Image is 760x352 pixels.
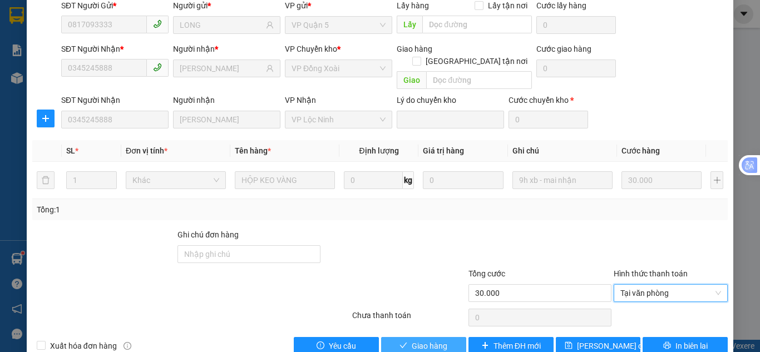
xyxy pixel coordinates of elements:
[512,171,613,189] input: Ghi Chú
[397,71,426,89] span: Giao
[614,269,688,278] label: Hình thức thanh toán
[66,146,75,155] span: SL
[426,71,532,89] input: Dọc đường
[359,146,398,155] span: Định lượng
[620,285,721,301] span: Tại văn phòng
[37,171,55,189] button: delete
[9,9,79,36] div: VP Lộc Ninh
[565,341,573,350] span: save
[536,60,616,77] input: Cước giao hàng
[285,44,337,53] span: VP Chuyển kho
[177,230,239,239] label: Ghi chú đơn hàng
[235,171,335,189] input: VD: Bàn, Ghế
[173,43,280,55] div: Người nhận
[153,19,162,28] span: phone
[397,44,432,53] span: Giao hàng
[9,36,79,49] div: TRÂM
[132,172,219,189] span: Khác
[317,341,324,350] span: exclamation-circle
[351,309,467,329] div: Chưa thanh toán
[9,11,27,22] span: Gửi:
[87,9,162,36] div: VP Chơn Thành
[285,94,392,106] div: VP Nhận
[710,171,723,189] button: plus
[87,11,113,22] span: Nhận:
[177,245,320,263] input: Ghi chú đơn hàng
[87,36,162,49] div: CHỊ HƯỜNG
[126,146,167,155] span: Đơn vị tính
[412,340,447,352] span: Giao hàng
[8,73,26,85] span: CR :
[266,21,274,29] span: user
[536,16,616,34] input: Cước lấy hàng
[423,146,464,155] span: Giá trị hàng
[468,269,505,278] span: Tổng cước
[180,62,264,75] input: Tên người nhận
[397,16,422,33] span: Lấy
[621,171,702,189] input: 0
[403,171,414,189] span: kg
[621,146,660,155] span: Cước hàng
[180,19,264,31] input: Tên người gửi
[536,44,591,53] label: Cước giao hàng
[37,110,55,127] button: plus
[173,94,280,106] div: Người nhận
[423,171,503,189] input: 0
[153,63,162,72] span: phone
[422,16,532,33] input: Dọc đường
[493,340,541,352] span: Thêm ĐH mới
[235,146,271,155] span: Tên hàng
[421,55,532,67] span: [GEOGRAPHIC_DATA] tận nơi
[292,17,386,33] span: VP Quận 5
[397,1,429,10] span: Lấy hàng
[399,341,407,350] span: check
[509,94,588,106] div: Cước chuyển kho
[508,140,617,162] th: Ghi chú
[61,43,169,55] div: SĐT Người Nhận
[292,60,386,77] span: VP Đồng Xoài
[397,94,504,106] div: Lý do chuyển kho
[675,340,708,352] span: In biên lai
[266,65,274,72] span: user
[37,204,294,216] div: Tổng: 1
[46,340,121,352] span: Xuất hóa đơn hàng
[481,341,489,350] span: plus
[8,72,81,85] div: 30.000
[292,111,386,128] span: VP Lộc Ninh
[663,341,671,350] span: printer
[329,340,356,352] span: Yêu cầu
[536,1,586,10] label: Cước lấy hàng
[61,94,169,106] div: SĐT Người Nhận
[37,114,54,123] span: plus
[124,342,131,350] span: info-circle
[577,340,683,352] span: [PERSON_NAME] chuyển hoàn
